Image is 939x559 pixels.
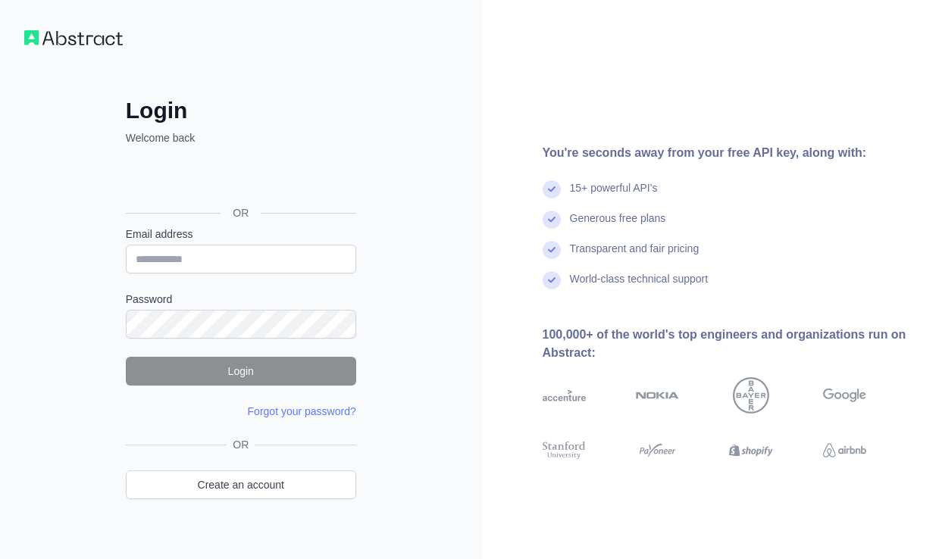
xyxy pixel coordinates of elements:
div: You're seconds away from your free API key, along with: [543,144,916,162]
p: Welcome back [126,130,356,145]
img: shopify [729,439,772,461]
img: stanford university [543,439,586,461]
div: 15+ powerful API's [570,180,658,211]
iframe: Sign in with Google Button [118,162,361,195]
img: payoneer [636,439,679,461]
img: check mark [543,211,561,229]
label: Email address [126,226,356,242]
a: Forgot your password? [248,405,356,417]
span: OR [227,437,255,452]
div: Generous free plans [570,211,666,241]
button: Login [126,357,356,386]
img: check mark [543,271,561,289]
img: google [823,377,866,414]
span: OR [221,205,261,220]
div: 100,000+ of the world's top engineers and organizations run on Abstract: [543,326,916,362]
img: nokia [636,377,679,414]
h2: Login [126,97,356,124]
img: accenture [543,377,586,414]
div: World-class technical support [570,271,709,301]
label: Password [126,292,356,307]
img: bayer [733,377,769,414]
img: airbnb [823,439,866,461]
img: check mark [543,241,561,259]
div: Transparent and fair pricing [570,241,700,271]
a: Create an account [126,470,356,499]
img: Workflow [24,30,123,45]
img: check mark [543,180,561,198]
